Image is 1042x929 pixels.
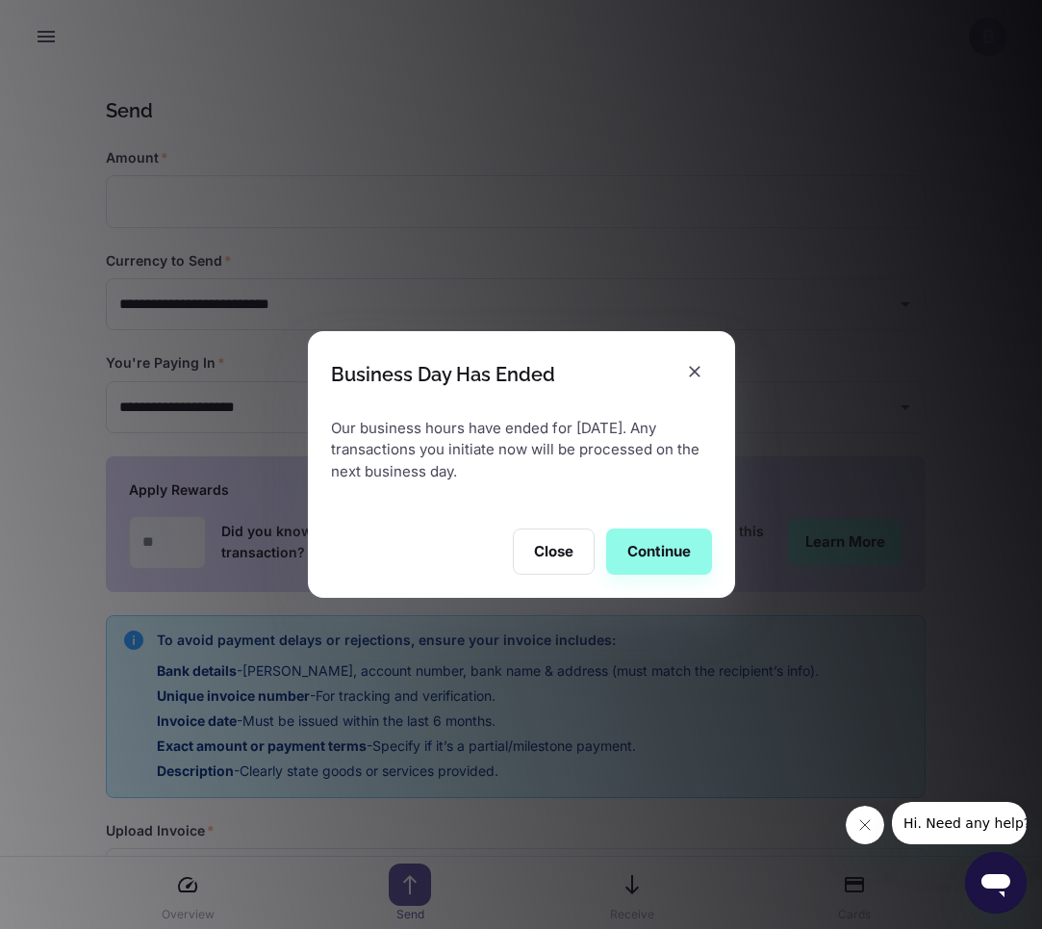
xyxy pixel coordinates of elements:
button: Close [513,529,595,575]
iframe: Message from company [892,802,1027,844]
span: Hi. Need any help? [12,13,139,29]
button: Continue [606,529,712,575]
div: Business Day Has Ended [331,363,555,386]
iframe: Close message [846,806,884,844]
iframe: Button to launch messaging window [965,852,1027,914]
p: Our business hours have ended for [DATE]. Any transactions you initiate now will be processed on ... [331,418,712,483]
